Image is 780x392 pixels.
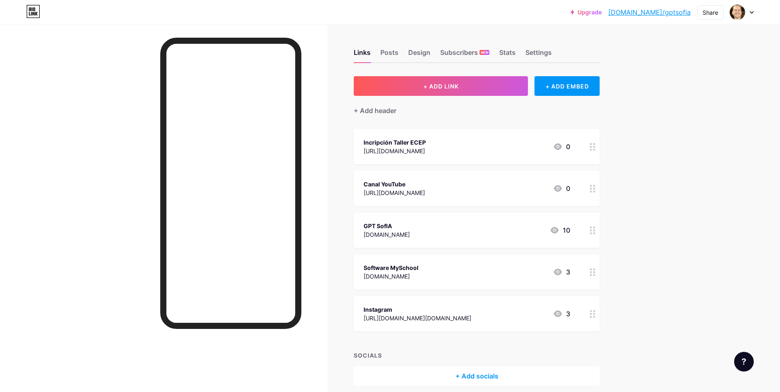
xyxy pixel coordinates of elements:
div: + ADD EMBED [534,76,600,96]
span: + ADD LINK [423,83,459,90]
div: [URL][DOMAIN_NAME] [364,147,426,155]
a: [DOMAIN_NAME]/gptsofia [608,7,691,17]
div: + Add socials [354,366,600,386]
button: + ADD LINK [354,76,528,96]
div: [URL][DOMAIN_NAME] [364,188,425,197]
div: Links [354,48,371,62]
div: 3 [553,309,570,319]
div: Instagram [364,305,471,314]
div: 10 [550,225,570,235]
div: + Add header [354,106,396,116]
div: GPT SofIA [364,222,410,230]
div: [DOMAIN_NAME] [364,272,418,281]
div: Settings [525,48,552,62]
div: [URL][DOMAIN_NAME][DOMAIN_NAME] [364,314,471,322]
div: Subscribers [440,48,489,62]
a: Upgrade [571,9,602,16]
div: 3 [553,267,570,277]
div: Software MySchool [364,263,418,272]
div: Incripción Taller ECEP [364,138,426,147]
div: Share [703,8,718,17]
div: Stats [499,48,516,62]
img: Gpt Sofia [730,5,745,20]
div: Posts [380,48,398,62]
div: Canal YouTube [364,180,425,188]
div: [DOMAIN_NAME] [364,230,410,239]
div: Design [408,48,430,62]
div: 0 [553,142,570,152]
div: SOCIALS [354,351,600,360]
span: NEW [481,50,489,55]
div: 0 [553,184,570,193]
